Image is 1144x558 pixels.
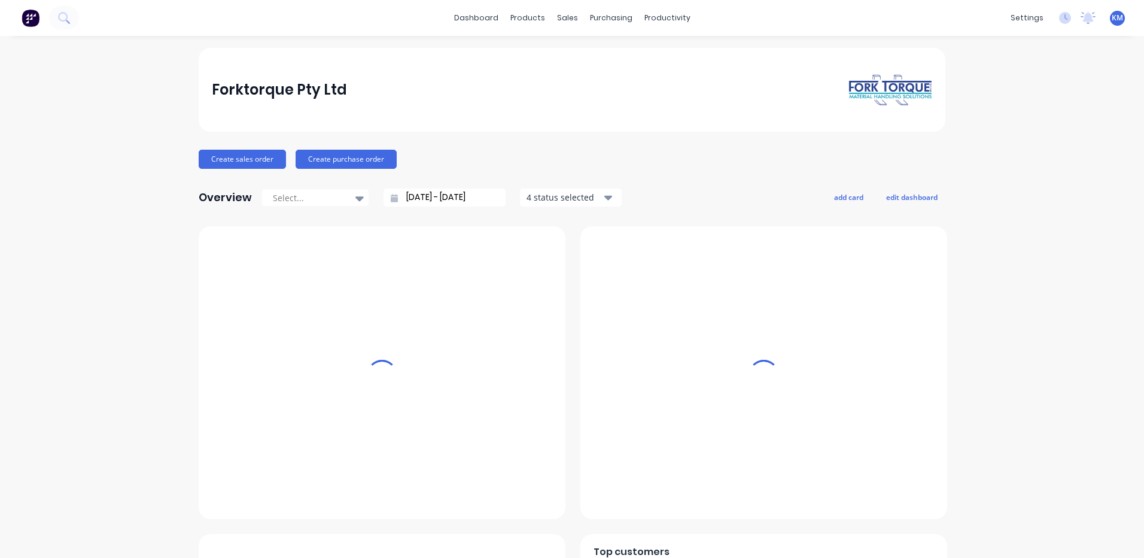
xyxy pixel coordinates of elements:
[212,78,347,102] div: Forktorque Pty Ltd
[296,150,397,169] button: Create purchase order
[22,9,39,27] img: Factory
[199,150,286,169] button: Create sales order
[504,9,551,27] div: products
[1112,13,1123,23] span: KM
[878,189,945,205] button: edit dashboard
[1005,9,1049,27] div: settings
[584,9,638,27] div: purchasing
[551,9,584,27] div: sales
[527,191,602,204] div: 4 status selected
[448,9,504,27] a: dashboard
[520,189,622,207] button: 4 status selected
[826,189,871,205] button: add card
[199,186,252,210] div: Overview
[848,74,932,107] img: Forktorque Pty Ltd
[638,9,696,27] div: productivity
